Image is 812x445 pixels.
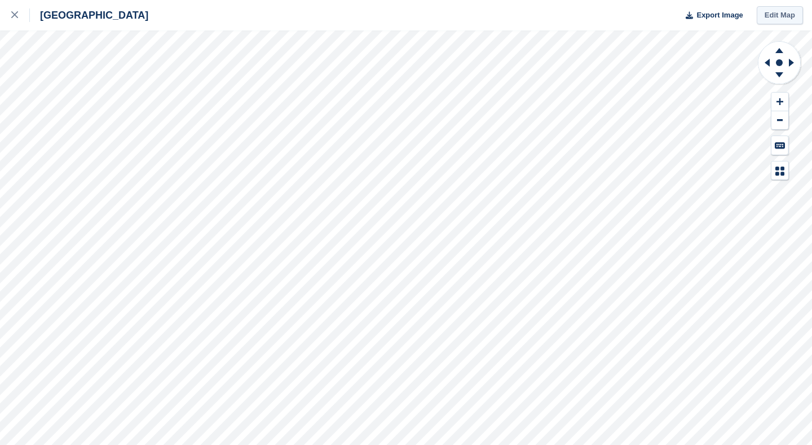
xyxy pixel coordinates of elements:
button: Keyboard Shortcuts [771,136,788,155]
a: Edit Map [757,6,803,25]
button: Zoom In [771,93,788,111]
button: Export Image [679,6,743,25]
span: Export Image [696,10,743,21]
div: [GEOGRAPHIC_DATA] [30,8,148,22]
button: Zoom Out [771,111,788,130]
button: Map Legend [771,162,788,180]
